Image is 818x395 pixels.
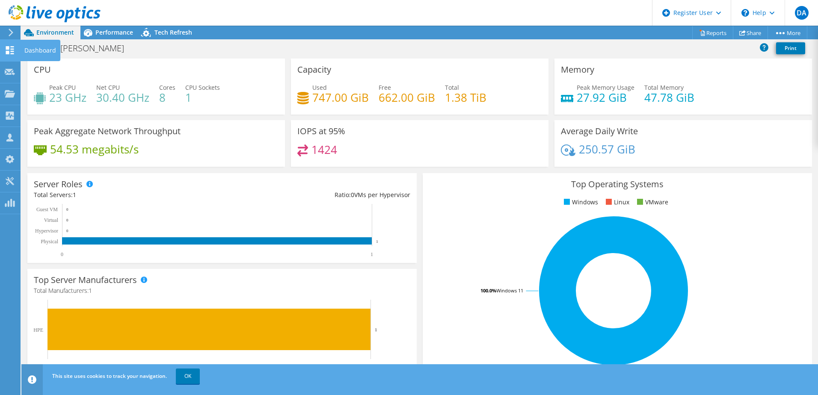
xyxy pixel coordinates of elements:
[692,26,733,39] a: Reports
[644,83,684,91] span: Total Memory
[44,217,59,223] text: Virtual
[370,251,373,257] text: 1
[379,83,391,91] span: Free
[49,93,86,102] h4: 23 GHz
[36,28,74,36] span: Environment
[73,191,76,199] span: 1
[496,287,523,294] tspan: Windows 11
[41,239,58,245] text: Physical
[34,127,181,136] h3: Peak Aggregate Network Throughput
[445,93,486,102] h4: 1.38 TiB
[159,93,175,102] h4: 8
[579,144,635,154] h4: 250.57 GiB
[159,83,175,91] span: Cores
[562,197,598,207] li: Windows
[222,190,410,200] div: Ratio: VMs per Hypervisor
[312,93,369,102] h4: 747.00 GiB
[34,180,83,189] h3: Server Roles
[185,83,220,91] span: CPU Sockets
[577,83,634,91] span: Peak Memory Usage
[66,207,68,212] text: 0
[351,191,354,199] span: 0
[34,275,137,285] h3: Top Server Manufacturers
[154,28,192,36] span: Tech Refresh
[741,9,749,17] svg: \n
[776,42,805,54] a: Print
[34,65,51,74] h3: CPU
[768,26,807,39] a: More
[577,93,634,102] h4: 27.92 GiB
[34,286,410,295] h4: Total Manufacturers:
[20,40,60,61] div: Dashboard
[28,44,137,53] h1: diseño-[PERSON_NAME]
[561,127,638,136] h3: Average Daily Write
[185,93,220,102] h4: 1
[604,197,629,207] li: Linux
[561,65,594,74] h3: Memory
[95,28,133,36] span: Performance
[480,287,496,294] tspan: 100.0%
[89,286,92,295] span: 1
[35,228,58,234] text: Hypervisor
[36,206,58,212] text: Guest VM
[635,197,668,207] li: VMware
[50,144,139,154] h4: 54.53 megabits/s
[375,327,377,332] text: 1
[66,218,68,222] text: 0
[376,239,378,244] text: 1
[379,93,435,102] h4: 662.00 GiB
[52,372,167,380] span: This site uses cookies to track your navigation.
[445,83,459,91] span: Total
[297,65,331,74] h3: Capacity
[733,26,768,39] a: Share
[795,6,809,20] span: DA
[96,83,120,91] span: Net CPU
[429,180,806,189] h3: Top Operating Systems
[34,190,222,200] div: Total Servers:
[644,93,694,102] h4: 47.78 GiB
[311,145,337,154] h4: 1424
[33,327,43,333] text: HPE
[297,127,345,136] h3: IOPS at 95%
[176,368,200,384] a: OK
[66,229,68,233] text: 0
[312,83,327,91] span: Used
[61,251,63,257] text: 0
[49,83,76,91] span: Peak CPU
[96,93,149,102] h4: 30.40 GHz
